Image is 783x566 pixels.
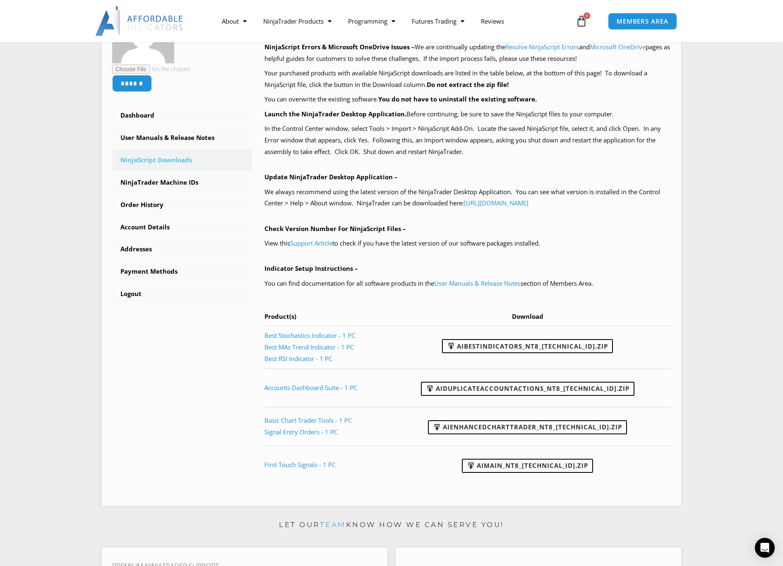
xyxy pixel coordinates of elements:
[112,149,252,171] a: NinjaScript Downloads
[264,312,296,320] span: Product(s)
[264,383,357,392] a: Accounts Dashboard Suite - 1 PC
[264,428,338,436] a: Signal Entry Orders - 1 PC
[608,13,677,30] a: MEMBERS AREA
[264,343,354,351] a: Best MAs Trend Indicator - 1 PC
[264,460,336,469] a: First Touch Signals - 1 PC
[112,127,252,149] a: User Manuals & Release Notes
[505,43,579,51] a: Resolve NinjaScript Errors
[255,12,340,31] a: NinjaTrader Products
[617,18,668,24] span: MEMBERS AREA
[264,186,671,210] p: We always recommend using the latest version of the NinjaTrader Desktop Application. You can see ...
[264,41,671,65] p: We are continually updating the and pages as helpful guides for customers to solve these challeng...
[442,339,613,353] a: AIBestIndicators_NT8_[TECHNICAL_ID].zip
[320,520,346,529] a: team
[112,261,252,282] a: Payment Methods
[563,9,600,33] a: 0
[464,199,528,207] a: [URL][DOMAIN_NAME]
[214,12,255,31] a: About
[112,238,252,260] a: Addresses
[264,416,352,424] a: Basic Chart Trader Tools - 1 PC
[264,238,671,249] p: View this to check if you have the latest version of our software packages installed.
[264,94,671,105] p: You can overwrite the existing software.
[340,12,404,31] a: Programming
[264,123,671,158] p: In the Control Center window, select Tools > Import > NinjaScript Add-On. Locate the saved NinjaS...
[264,354,332,363] a: Best RSI Indicator - 1 PC
[112,194,252,216] a: Order History
[112,172,252,193] a: NinjaTrader Machine IDs
[512,312,543,320] span: Download
[462,459,593,473] a: AIMain_NT8_[TECHNICAL_ID].zip
[290,239,332,247] a: Support Article
[473,12,512,31] a: Reviews
[264,278,671,289] p: You can find documentation for all software products in the section of Members Area.
[264,224,406,233] b: Check Version Number For NinjaScript Files –
[264,108,671,120] p: Before continuing, be sure to save the NinjaScript files to your computer.
[112,283,252,305] a: Logout
[264,43,415,51] b: NinjaScript Errors & Microsoft OneDrive Issues –
[434,279,521,287] a: User Manuals & Release Notes
[428,420,627,434] a: AIEnhancedChartTrader_NT8_[TECHNICAL_ID].zip
[590,43,646,51] a: Microsoft OneDrive
[102,518,681,532] p: Let our know how we can serve you!
[112,105,252,305] nav: Account pages
[112,105,252,126] a: Dashboard
[755,538,775,558] div: Open Intercom Messenger
[95,6,184,36] img: LogoAI | Affordable Indicators – NinjaTrader
[264,67,671,91] p: Your purchased products with available NinjaScript downloads are listed in the table below, at th...
[264,110,406,118] b: Launch the NinjaTrader Desktop Application.
[112,217,252,238] a: Account Details
[264,173,398,181] b: Update NinjaTrader Desktop Application –
[404,12,473,31] a: Futures Trading
[264,331,355,340] a: Best Stochastics Indicator - 1 PC
[421,382,634,396] a: AIDuplicateAccountActions_NT8_[TECHNICAL_ID].zip
[214,12,574,31] nav: Menu
[264,264,358,272] b: Indicator Setup Instructions –
[427,80,509,89] b: Do not extract the zip file!
[378,95,537,103] b: You do not have to uninstall the existing software.
[584,12,590,19] span: 0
